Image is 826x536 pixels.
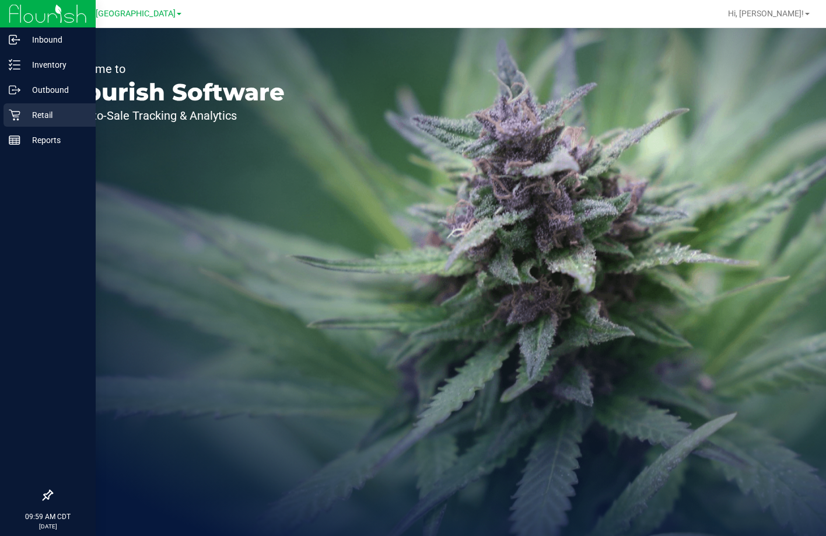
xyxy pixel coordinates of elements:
p: Outbound [20,83,90,97]
p: 09:59 AM CDT [5,511,90,522]
inline-svg: Retail [9,109,20,121]
span: Hi, [PERSON_NAME]! [728,9,804,18]
p: Retail [20,108,90,122]
p: Welcome to [63,63,285,75]
p: Reports [20,133,90,147]
inline-svg: Inventory [9,59,20,71]
inline-svg: Inbound [9,34,20,46]
p: Inventory [20,58,90,72]
p: [DATE] [5,522,90,531]
inline-svg: Outbound [9,84,20,96]
inline-svg: Reports [9,134,20,146]
span: TX Austin [GEOGRAPHIC_DATA] [57,9,176,19]
p: Seed-to-Sale Tracking & Analytics [63,110,285,121]
p: Inbound [20,33,90,47]
p: Flourish Software [63,81,285,104]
